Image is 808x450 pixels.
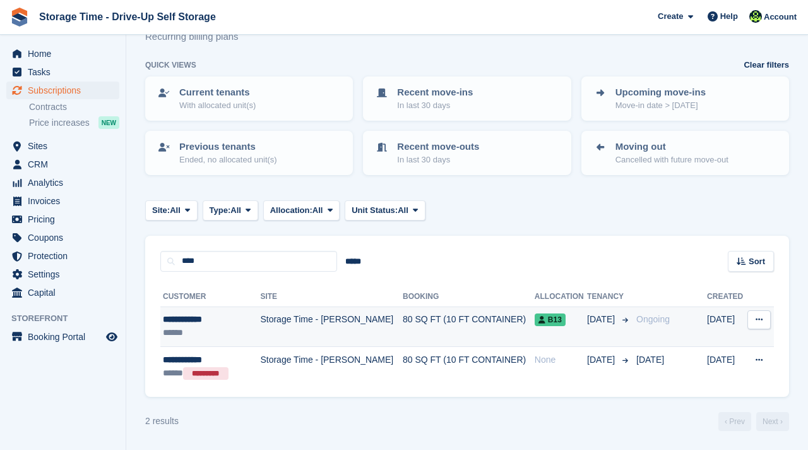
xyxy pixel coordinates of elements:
span: Pricing [28,210,104,228]
span: Ongoing [636,314,670,324]
span: Allocation: [270,204,312,217]
a: menu [6,155,119,173]
a: Recent move-outs In last 30 days [364,132,569,174]
p: Previous tenants [179,140,277,154]
h6: Quick views [145,59,196,71]
p: Move-in date > [DATE] [615,99,706,112]
th: Customer [160,287,260,307]
a: menu [6,210,119,228]
span: Sites [28,137,104,155]
span: Type: [210,204,231,217]
span: Settings [28,265,104,283]
img: stora-icon-8386f47178a22dfd0bd8f6a31ec36ba5ce8667c1dd55bd0f319d3a0aa187defe.svg [10,8,29,27]
td: 80 SQ FT (10 FT CONTAINER) [403,347,535,387]
span: All [398,204,408,217]
a: menu [6,137,119,155]
span: Tasks [28,63,104,81]
p: Current tenants [179,85,256,100]
td: [DATE] [707,347,746,387]
a: menu [6,328,119,346]
a: menu [6,63,119,81]
span: Analytics [28,174,104,192]
span: All [230,204,241,217]
button: Site: All [145,200,198,221]
a: menu [6,247,119,265]
span: Protection [28,247,104,265]
p: In last 30 days [397,154,479,166]
p: Cancelled with future move-out [615,154,728,166]
p: Recent move-outs [397,140,479,154]
td: 80 SQ FT (10 FT CONTAINER) [403,307,535,347]
span: [DATE] [587,313,617,326]
a: menu [6,174,119,192]
th: Created [707,287,746,307]
td: [DATE] [707,307,746,347]
span: Unit Status: [352,204,398,217]
span: Help [720,10,738,23]
button: Allocation: All [263,200,340,221]
a: Previous [718,412,751,431]
a: menu [6,284,119,301]
div: 2 results [145,415,179,428]
a: Current tenants With allocated unit(s) [146,78,352,119]
p: Ended, no allocated unit(s) [179,154,277,166]
span: Site: [152,204,170,217]
a: Upcoming move-ins Move-in date > [DATE] [583,78,788,119]
a: Storage Time - Drive-Up Self Storage [34,6,221,27]
img: Laaibah Sarwar [749,10,762,23]
nav: Page [716,412,792,431]
a: Price increases NEW [29,116,119,130]
p: Recurring billing plans [145,30,246,44]
span: All [312,204,323,217]
a: menu [6,192,119,210]
div: NEW [98,116,119,129]
p: In last 30 days [397,99,473,112]
span: All [170,204,181,217]
span: [DATE] [587,353,617,367]
span: Invoices [28,192,104,210]
a: Clear filters [744,59,789,71]
div: None [535,353,587,367]
a: menu [6,265,119,283]
button: Type: All [203,200,258,221]
span: CRM [28,155,104,173]
span: Storefront [11,312,126,325]
a: menu [6,229,119,246]
a: Recent move-ins In last 30 days [364,78,569,119]
span: [DATE] [636,355,664,365]
p: Upcoming move-ins [615,85,706,100]
span: Account [764,11,797,23]
span: B13 [535,313,566,326]
span: Capital [28,284,104,301]
th: Tenancy [587,287,631,307]
p: Moving out [615,140,728,154]
span: Price increases [29,117,90,129]
p: Recent move-ins [397,85,473,100]
span: Create [658,10,683,23]
th: Booking [403,287,535,307]
button: Unit Status: All [345,200,425,221]
a: Next [756,412,789,431]
a: Moving out Cancelled with future move-out [583,132,788,174]
p: With allocated unit(s) [179,99,256,112]
a: menu [6,45,119,63]
a: Contracts [29,101,119,113]
span: Sort [749,255,765,268]
span: Booking Portal [28,328,104,346]
td: Storage Time - [PERSON_NAME] [260,347,403,387]
a: menu [6,82,119,99]
a: Preview store [104,329,119,344]
span: Subscriptions [28,82,104,99]
span: Coupons [28,229,104,246]
th: Allocation [535,287,587,307]
a: Previous tenants Ended, no allocated unit(s) [146,132,352,174]
th: Site [260,287,403,307]
span: Home [28,45,104,63]
td: Storage Time - [PERSON_NAME] [260,307,403,347]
